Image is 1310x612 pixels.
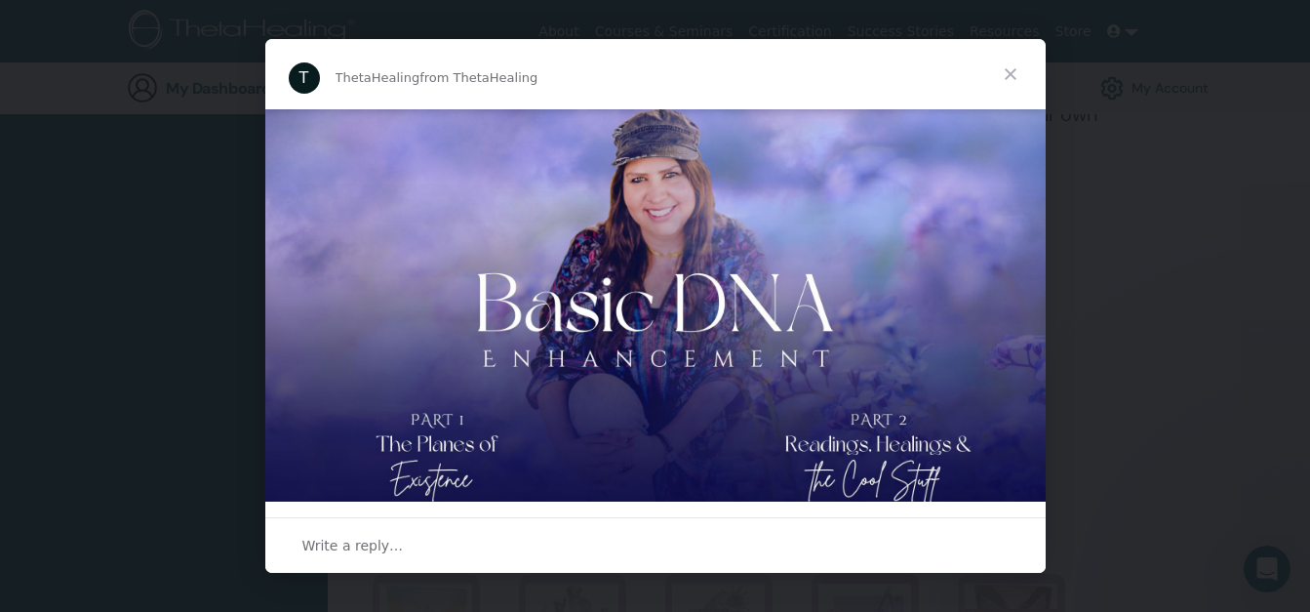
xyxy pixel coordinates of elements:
div: Profile image for ThetaHealing [289,62,320,94]
span: Write a reply… [302,533,404,558]
span: ThetaHealing [336,70,420,85]
span: from ThetaHealing [419,70,537,85]
div: Open conversation and reply [265,517,1046,573]
span: Close [975,39,1046,109]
